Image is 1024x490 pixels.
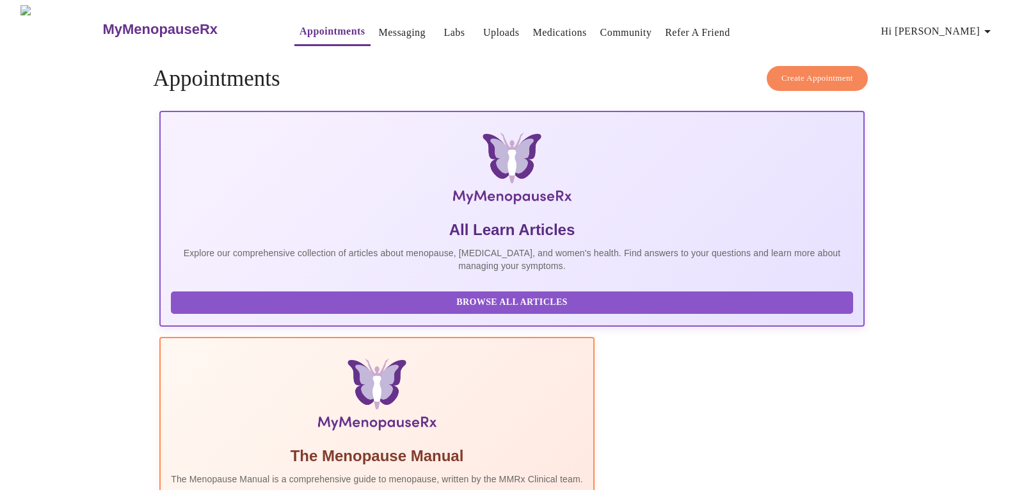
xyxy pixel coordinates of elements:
p: Explore our comprehensive collection of articles about menopause, [MEDICAL_DATA], and women's hea... [171,247,853,272]
button: Appointments [294,19,370,46]
a: Browse All Articles [171,296,856,307]
h5: All Learn Articles [171,220,853,240]
button: Create Appointment [767,66,868,91]
p: The Menopause Manual is a comprehensive guide to menopause, written by the MMRx Clinical team. [171,473,583,486]
a: Appointments [300,22,365,40]
button: Community [595,20,657,45]
a: Uploads [483,24,520,42]
img: MyMenopauseRx Logo [20,5,101,53]
a: Labs [444,24,465,42]
button: Messaging [374,20,431,45]
span: Create Appointment [781,71,853,86]
button: Refer a Friend [660,20,735,45]
h4: Appointments [153,66,871,92]
button: Medications [527,20,591,45]
span: Hi [PERSON_NAME] [881,22,995,40]
a: Messaging [379,24,426,42]
button: Hi [PERSON_NAME] [876,19,1000,44]
h3: MyMenopauseRx [102,21,218,38]
span: Browse All Articles [184,295,840,311]
a: Medications [532,24,586,42]
a: MyMenopauseRx [101,7,269,52]
button: Labs [434,20,475,45]
h5: The Menopause Manual [171,446,583,466]
a: Refer a Friend [665,24,730,42]
button: Browse All Articles [171,291,853,314]
img: Menopause Manual [236,359,517,436]
img: MyMenopauseRx Logo [277,133,748,209]
button: Uploads [478,20,525,45]
a: Community [600,24,652,42]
